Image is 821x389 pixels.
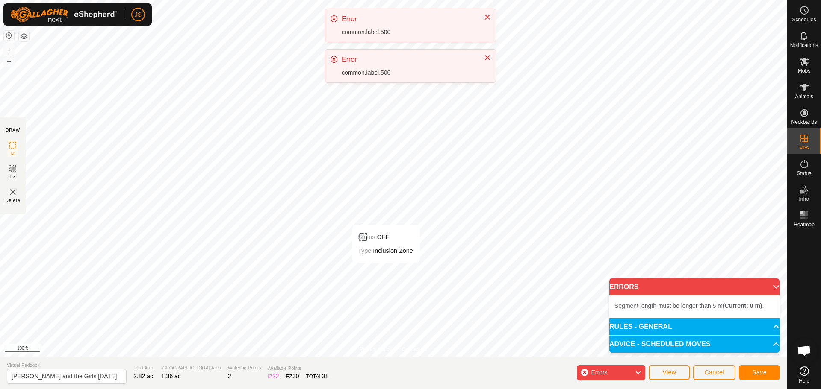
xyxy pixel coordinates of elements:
p-accordion-header: RULES - GENERAL [609,318,780,335]
span: Help [799,378,809,383]
img: VP [8,187,18,197]
span: Animals [795,94,813,99]
span: Watering Points [228,364,261,371]
p-accordion-header: ADVICE - SCHEDULED MOVES [609,336,780,353]
span: 2 [228,373,231,380]
a: Contact Us [402,345,427,353]
div: OFF [358,232,413,242]
button: + [4,45,14,55]
span: ADVICE - SCHEDULED MOVES [609,341,710,348]
span: Available Points [268,365,328,372]
span: 22 [272,373,279,380]
button: Cancel [693,365,735,380]
span: 38 [322,373,329,380]
span: Save [752,369,767,376]
b: (Current: 0 m) [723,302,762,309]
span: VPs [799,145,809,150]
span: 2.82 ac [133,373,153,380]
span: Cancel [704,369,724,376]
div: Inclusion Zone [358,246,413,256]
div: Error [342,14,475,24]
span: View [662,369,676,376]
span: Segment length must be longer than 5 m . [614,302,764,309]
a: Privacy Policy [360,345,392,353]
span: EZ [10,174,16,180]
div: Open chat [791,338,817,363]
img: Gallagher Logo [10,7,117,22]
span: Virtual Paddock [7,362,127,369]
p-accordion-content: ERRORS [609,295,780,318]
button: Map Layers [19,31,29,41]
span: [GEOGRAPHIC_DATA] Area [161,364,221,371]
span: Status [797,171,811,176]
button: Close [481,52,493,64]
span: Neckbands [791,120,817,125]
button: – [4,56,14,66]
span: Delete [6,197,21,204]
div: Error [342,55,475,65]
button: Reset Map [4,31,14,41]
span: Notifications [790,43,818,48]
span: 1.36 ac [161,373,181,380]
span: 30 [292,373,299,380]
div: EZ [286,372,299,381]
span: ERRORS [609,284,638,290]
span: JS [135,10,142,19]
span: Infra [799,196,809,202]
button: Close [481,11,493,23]
p-accordion-header: ERRORS [609,278,780,295]
div: TOTAL [306,372,329,381]
span: Total Area [133,364,154,371]
button: View [649,365,690,380]
span: Mobs [798,68,810,73]
span: RULES - GENERAL [609,323,672,330]
span: IZ [11,150,15,157]
label: Type: [358,247,373,254]
span: Errors [591,369,607,376]
button: Save [739,365,780,380]
div: common.label.500 [342,68,475,77]
div: DRAW [6,127,20,133]
span: Heatmap [794,222,815,227]
a: Help [787,363,821,387]
div: IZ [268,372,279,381]
div: common.label.500 [342,28,475,37]
span: Schedules [792,17,816,22]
